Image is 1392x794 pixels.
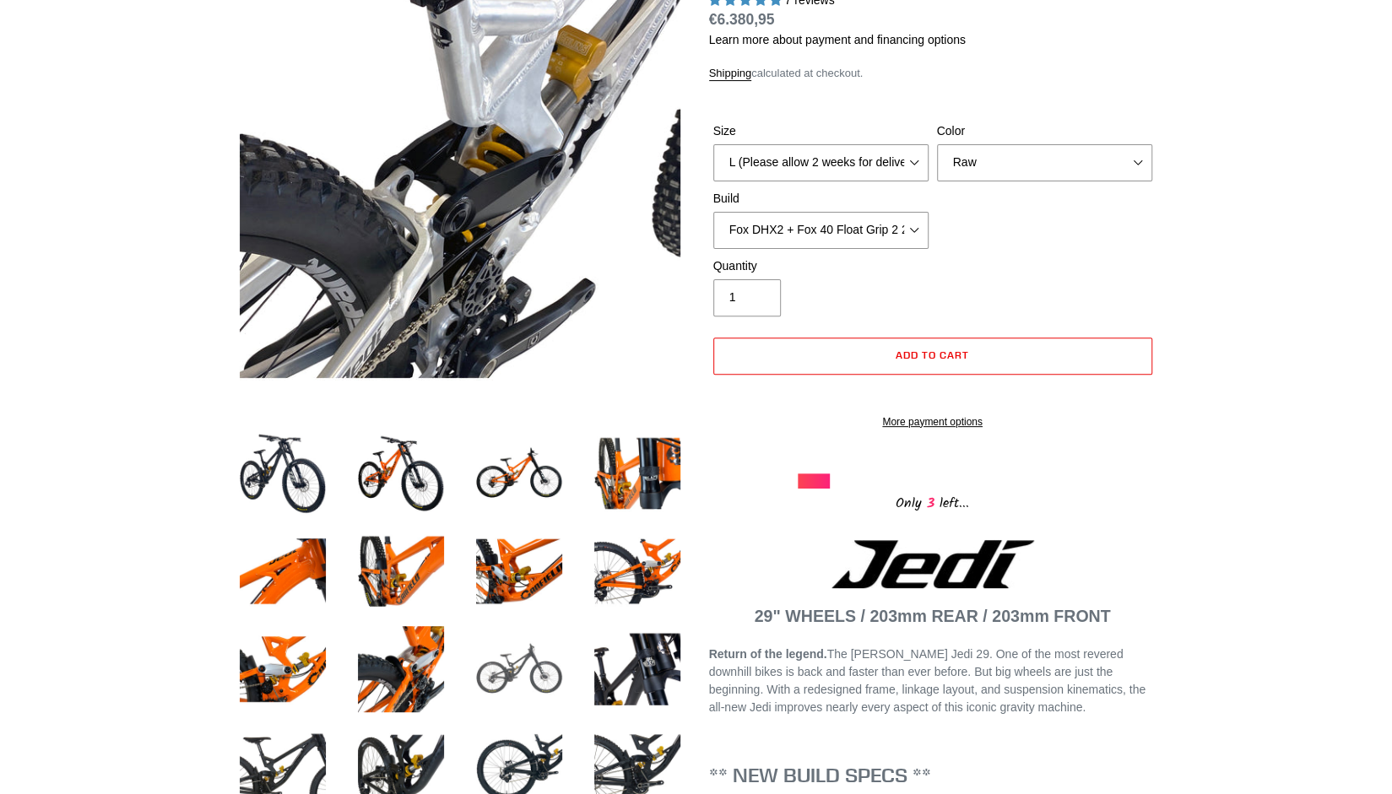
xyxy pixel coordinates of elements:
img: Load image into Gallery viewer, JEDI 29 - Complete Bike [473,427,566,520]
a: Shipping [709,67,752,81]
h3: ** NEW BUILD SPECS ** [709,763,1156,787]
span: €6.380,95 [709,11,775,28]
label: Build [713,190,929,208]
img: Load image into Gallery viewer, JEDI 29 - Complete Bike [236,623,329,716]
img: Jedi Logo [831,540,1034,588]
p: The [PERSON_NAME] Jedi 29. One of the most revered downhill bikes is back and faster than ever be... [709,645,1156,716]
div: Only left... [798,489,1068,515]
span: Add to cart [896,348,969,361]
label: Size [713,122,929,140]
img: Load image into Gallery viewer, JEDI 29 - Complete Bike [236,525,329,618]
img: Load image into Gallery viewer, JEDI 29 - Complete Bike [236,427,329,520]
div: calculated at checkout. [709,65,1156,82]
strong: Return of the legend. [709,647,827,661]
img: Load image into Gallery viewer, JEDI 29 - Complete Bike [355,623,447,716]
img: Load image into Gallery viewer, JEDI 29 - Complete Bike [591,427,684,520]
img: Load image into Gallery viewer, JEDI 29 - Complete Bike [591,525,684,618]
img: Load image into Gallery viewer, JEDI 29 - Complete Bike [591,623,684,716]
label: Color [937,122,1152,140]
strong: 29" WHEELS / 203mm REAR / 203mm FRONT [755,607,1111,625]
img: Load image into Gallery viewer, JEDI 29 - Complete Bike [355,525,447,618]
button: Add to cart [713,338,1152,375]
img: Load image into Gallery viewer, JEDI 29 - Complete Bike [473,525,566,618]
img: Load image into Gallery viewer, JEDI 29 - Complete Bike [355,427,447,520]
a: More payment options [713,414,1152,429]
a: Learn more about payment and financing options [709,33,966,46]
span: 3 [922,493,940,514]
label: Quantity [713,257,929,275]
img: Load image into Gallery viewer, JEDI 29 - Complete Bike [473,623,566,716]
